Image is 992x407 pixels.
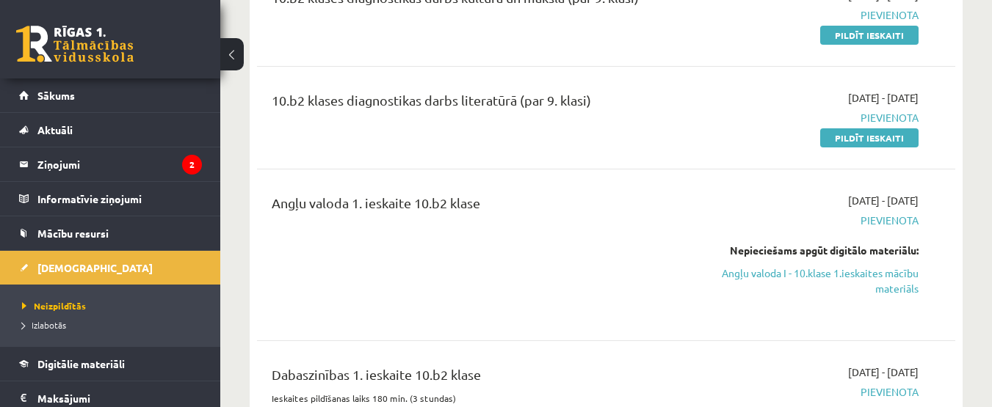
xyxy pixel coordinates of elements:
div: Angļu valoda 1. ieskaite 10.b2 klase [272,193,695,220]
legend: Informatīvie ziņojumi [37,182,202,216]
span: Neizpildītās [22,300,86,312]
div: 10.b2 klases diagnostikas darbs literatūrā (par 9. klasi) [272,90,695,117]
a: Ziņojumi2 [19,147,202,181]
span: Pievienota [717,7,919,23]
a: Aktuāli [19,113,202,147]
span: Aktuāli [37,123,73,136]
span: Digitālie materiāli [37,357,125,370]
a: [DEMOGRAPHIC_DATA] [19,251,202,285]
div: Nepieciešams apgūt digitālo materiālu: [717,243,919,258]
a: Izlabotās [22,318,206,331]
span: Pievienota [717,213,919,228]
span: [DATE] - [DATE] [848,90,919,106]
span: [DEMOGRAPHIC_DATA] [37,261,153,274]
a: Pildīt ieskaiti [820,128,919,147]
span: Mācību resursi [37,227,109,240]
a: Mācību resursi [19,216,202,250]
span: Izlabotās [22,319,66,331]
a: Informatīvie ziņojumi [19,182,202,216]
span: Pievienota [717,110,919,125]
i: 2 [182,155,202,175]
a: Pildīt ieskaiti [820,26,919,45]
p: Ieskaites pildīšanas laiks 180 min. (3 stundas) [272,392,695,405]
a: Rīgas 1. Tālmācības vidusskola [16,26,134,62]
a: Sākums [19,78,202,112]
span: [DATE] - [DATE] [848,193,919,208]
span: [DATE] - [DATE] [848,364,919,380]
span: Pievienota [717,384,919,400]
legend: Ziņojumi [37,147,202,181]
div: Dabaszinības 1. ieskaite 10.b2 klase [272,364,695,392]
a: Angļu valoda I - 10.klase 1.ieskaites mācību materiāls [717,265,919,296]
a: Neizpildītās [22,299,206,312]
a: Digitālie materiāli [19,347,202,381]
span: Sākums [37,89,75,102]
